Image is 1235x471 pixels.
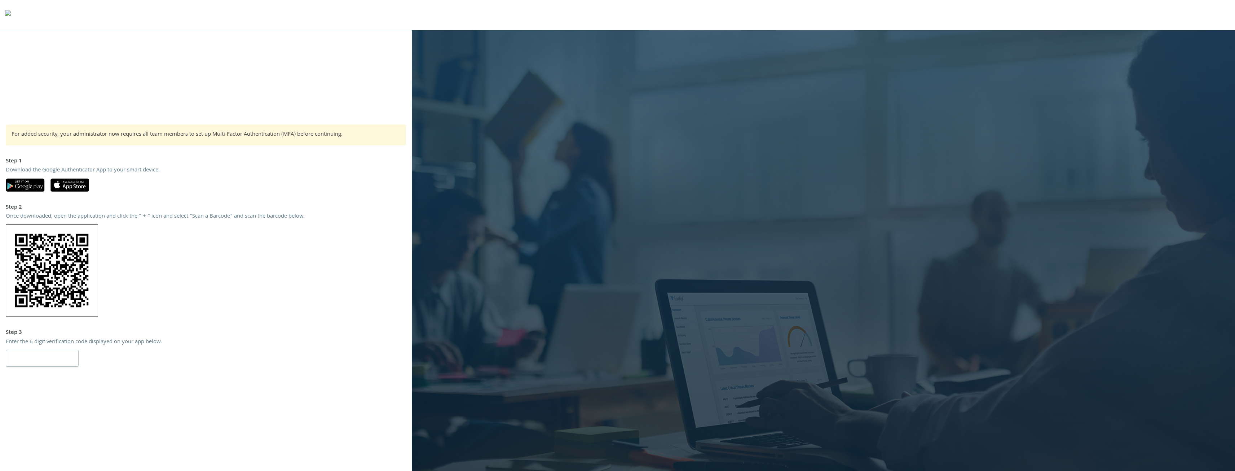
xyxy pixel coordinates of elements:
strong: Step 3 [6,328,22,337]
div: Download the Google Authenticator App to your smart device. [6,166,406,175]
div: For added security, your administrator now requires all team members to set up Multi-Factor Authe... [12,130,400,140]
strong: Step 2 [6,203,22,212]
img: google-play.svg [6,178,45,192]
img: 5W6M6rbzfRiAAAAAElFTkSuQmCC [6,224,98,317]
img: apple-app-store.svg [50,178,89,192]
strong: Step 1 [6,157,22,166]
img: todyl-logo-dark.svg [5,8,11,22]
div: Once downloaded, open the application and click the “ + “ icon and select “Scan a Barcode” and sc... [6,212,406,222]
div: Enter the 6 digit verification code displayed on your app below. [6,338,406,347]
